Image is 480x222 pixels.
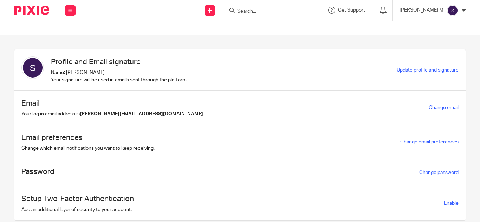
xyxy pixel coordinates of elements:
[21,206,134,213] p: Add an additional layer of security to your account.
[236,8,300,15] input: Search
[51,56,188,67] h1: Profile and Email signature
[400,140,459,144] a: Change email preferences
[444,201,459,206] span: Enable
[397,68,459,73] a: Update profile and signature
[21,110,203,117] p: Your log in email address is
[429,105,459,110] a: Change email
[419,170,459,175] a: Change password
[447,5,458,16] img: svg%3E
[80,112,203,116] b: [PERSON_NAME][EMAIL_ADDRESS][DOMAIN_NAME]
[400,7,443,14] p: [PERSON_NAME] M
[51,69,188,83] p: Name: [PERSON_NAME] Your signature will be used in emails sent through the platform.
[21,193,134,204] h1: Setup Two-Factor Authentication
[21,145,155,152] p: Change which email notifications you want to keep receiving.
[21,132,155,143] h1: Email preferences
[21,166,54,177] h1: Password
[21,56,44,79] img: svg%3E
[338,8,365,13] span: Get Support
[14,6,49,15] img: Pixie
[21,98,203,109] h1: Email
